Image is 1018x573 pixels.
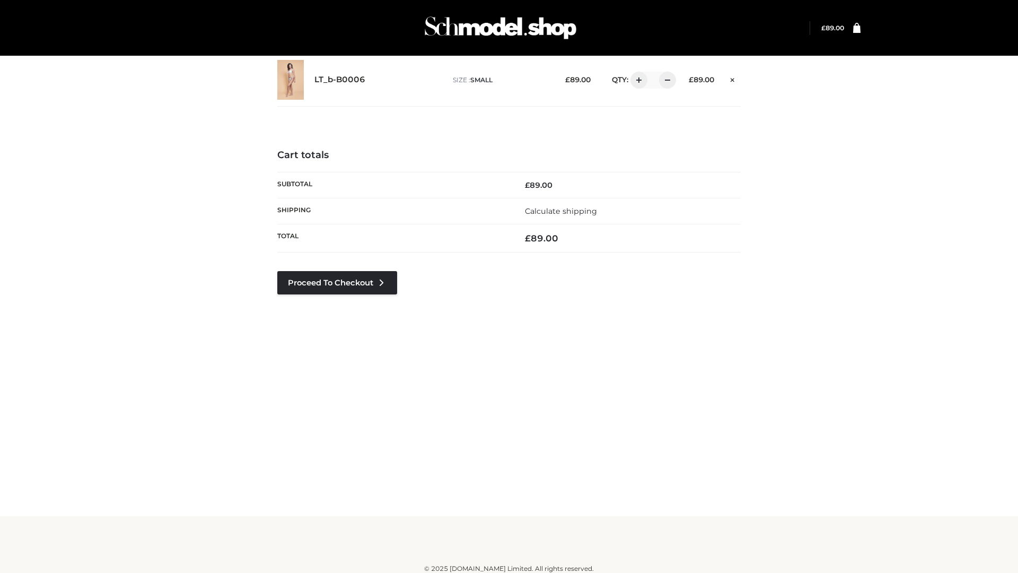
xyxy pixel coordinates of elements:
a: Remove this item [725,72,741,85]
span: £ [565,75,570,84]
a: Calculate shipping [525,206,597,216]
p: size : [453,75,549,85]
bdi: 89.00 [525,180,552,190]
img: Schmodel Admin 964 [421,7,580,49]
bdi: 89.00 [821,24,844,32]
span: £ [525,233,531,244]
span: £ [525,180,530,190]
a: LT_b-B0006 [314,75,365,85]
bdi: 89.00 [689,75,714,84]
div: QTY: [601,72,672,89]
a: £89.00 [821,24,844,32]
th: Total [277,224,509,253]
bdi: 89.00 [525,233,558,244]
bdi: 89.00 [565,75,591,84]
th: Subtotal [277,172,509,198]
a: Proceed to Checkout [277,271,397,294]
h4: Cart totals [277,150,741,161]
span: £ [821,24,826,32]
span: SMALL [470,76,493,84]
th: Shipping [277,198,509,224]
span: £ [689,75,694,84]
